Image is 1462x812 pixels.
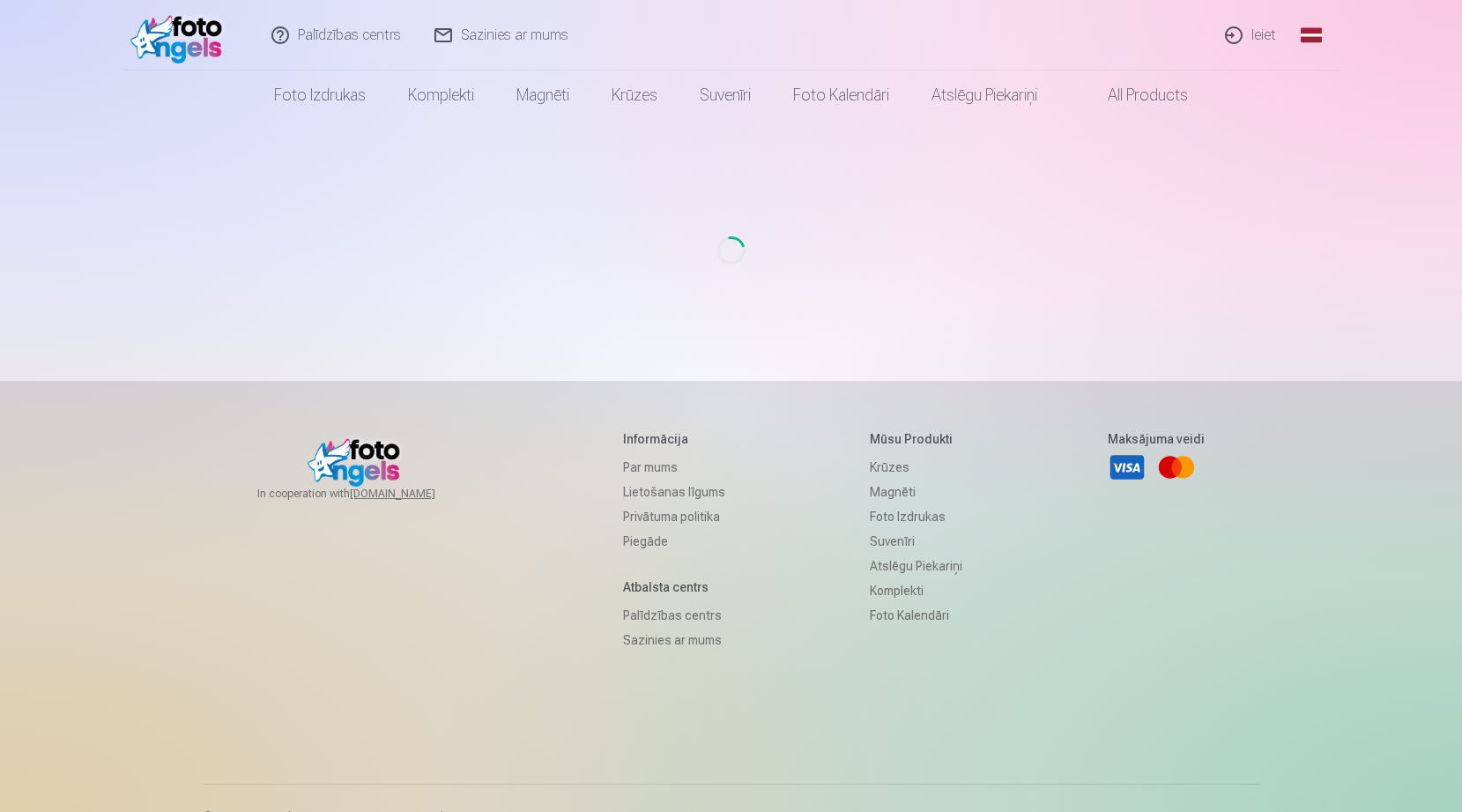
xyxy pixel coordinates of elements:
h5: Mūsu produkti [870,430,962,448]
h5: Maksājuma veidi [1108,430,1205,448]
a: Krūzes [590,71,679,120]
a: Mastercard [1157,448,1196,487]
a: Atslēgu piekariņi [910,71,1058,120]
a: Magnēti [495,71,590,120]
a: [DOMAIN_NAME] [350,487,478,501]
a: Par mums [623,455,725,480]
a: Palīdzības centrs [623,603,725,628]
a: Foto kalendāri [772,71,910,120]
a: Visa [1108,448,1147,487]
a: Privātuma politika [623,504,725,529]
a: Suvenīri [870,529,962,554]
a: Foto kalendāri [870,603,962,628]
a: Lietošanas līgums [623,480,725,504]
h5: Atbalsta centrs [623,578,725,596]
a: Foto izdrukas [253,71,387,120]
a: Komplekti [387,71,495,120]
h5: Informācija [623,430,725,448]
a: Atslēgu piekariņi [870,554,962,578]
a: Krūzes [870,455,962,480]
span: In cooperation with [257,487,478,501]
a: Suvenīri [679,71,772,120]
a: Komplekti [870,578,962,603]
a: Piegāde [623,529,725,554]
a: Sazinies ar mums [623,628,725,652]
a: Magnēti [870,480,962,504]
a: All products [1058,71,1209,120]
a: Foto izdrukas [870,504,962,529]
img: /fa1 [130,7,232,63]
